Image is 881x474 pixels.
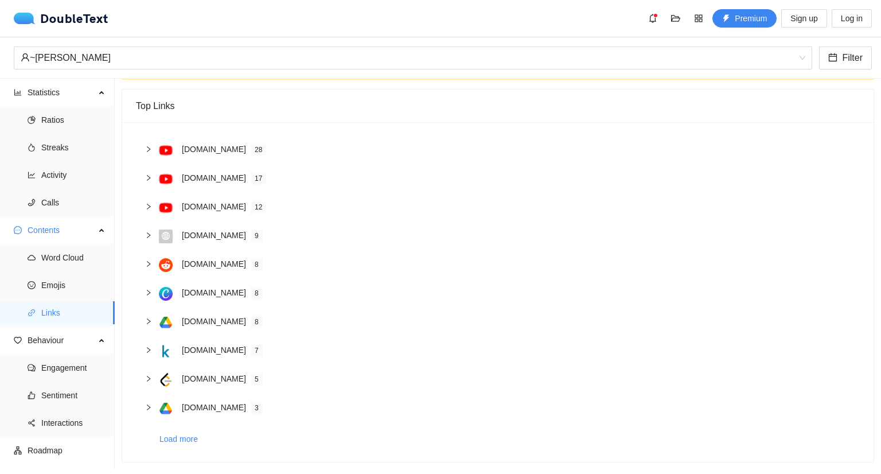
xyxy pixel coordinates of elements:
img: favicon.ico [159,344,173,358]
span: Ratios [41,108,106,131]
span: thunderbolt [722,14,730,24]
span: right [145,146,152,153]
span: Streaks [41,136,106,159]
a: logoDoubleText [14,13,108,24]
div: [DOMAIN_NAME]7 [136,337,860,366]
span: Premium [735,12,767,25]
span: cloud [28,254,36,262]
span: Emojis [41,274,106,297]
span: smile [28,281,36,289]
button: folder-open [666,9,685,28]
div: [DOMAIN_NAME]8 [136,279,860,308]
span: message [14,226,22,234]
button: bell [644,9,662,28]
span: Filter [842,50,863,65]
span: 7 [251,345,263,356]
span: global [162,232,170,240]
div: [DOMAIN_NAME]9 [136,222,860,251]
span: 8 [251,316,263,328]
span: like [28,391,36,399]
img: favicon.ico [159,402,173,415]
span: right [145,347,152,353]
div: [DOMAIN_NAME] [182,258,246,270]
span: 17 [251,173,266,184]
span: Engagement [41,356,106,379]
img: favicon.ico [159,316,173,329]
span: Sentiment [41,384,106,407]
button: thunderboltPremium [712,9,777,28]
span: Activity [41,164,106,187]
div: DoubleText [14,13,108,24]
span: link [28,309,36,317]
span: right [145,232,152,239]
span: Log in [841,12,863,25]
button: calendarFilter [819,46,872,69]
span: Links [41,301,106,324]
span: 12 [251,201,266,213]
span: right [145,174,152,181]
button: Log in [832,9,872,28]
img: favicon.ico [159,172,173,186]
span: Statistics [28,81,95,104]
div: [DOMAIN_NAME]28 [136,136,860,165]
div: [DOMAIN_NAME] [182,172,246,184]
div: [DOMAIN_NAME] [182,200,246,213]
div: Top Links [136,90,860,122]
div: [DOMAIN_NAME] [182,372,246,385]
img: favicon.ico [159,258,173,272]
span: phone [28,199,36,207]
button: Load more [159,430,207,448]
div: [DOMAIN_NAME] [182,344,246,356]
span: 5 [251,374,263,385]
span: folder-open [667,14,684,23]
img: favicon.ico [159,143,173,157]
span: 8 [251,259,263,270]
span: fire [28,143,36,151]
img: favicon.ico [159,373,173,387]
span: right [145,203,152,210]
div: [DOMAIN_NAME] [182,401,246,414]
span: Roadmap [28,439,106,462]
span: line-chart [28,171,36,179]
div: [DOMAIN_NAME]3 [136,394,860,423]
span: bell [644,14,661,23]
div: [DOMAIN_NAME]8 [136,308,860,337]
div: [DOMAIN_NAME] [182,315,246,328]
span: Contents [28,219,95,242]
button: appstore [689,9,708,28]
span: right [145,375,152,382]
div: [DOMAIN_NAME]8 [136,251,860,279]
button: Sign up [781,9,827,28]
div: [DOMAIN_NAME] [182,286,246,299]
span: comment [28,364,36,372]
span: 9 [251,230,263,242]
span: appstore [690,14,707,23]
div: [DOMAIN_NAME]5 [136,366,860,394]
div: ~[PERSON_NAME] [21,47,795,69]
div: [DOMAIN_NAME]17 [136,165,860,193]
img: logo [14,13,40,24]
span: Sign up [790,12,817,25]
span: Load more [159,433,198,445]
div: [DOMAIN_NAME]12 [136,193,860,222]
div: [DOMAIN_NAME] [182,229,246,242]
span: pie-chart [28,116,36,124]
span: share-alt [28,419,36,427]
span: bar-chart [14,88,22,96]
img: favicon.ico [159,201,173,215]
span: apartment [14,446,22,454]
span: user [21,53,30,62]
span: Behaviour [28,329,95,352]
span: Interactions [41,411,106,434]
span: right [145,289,152,296]
div: [DOMAIN_NAME] [182,143,246,156]
img: favicon.ico [159,287,173,301]
span: right [145,404,152,411]
span: ~Deepak Bhatter [21,47,805,69]
span: Calls [41,191,106,214]
span: Word Cloud [41,246,106,269]
span: 8 [251,287,263,299]
span: calendar [828,53,837,64]
span: right [145,261,152,267]
span: right [145,318,152,325]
